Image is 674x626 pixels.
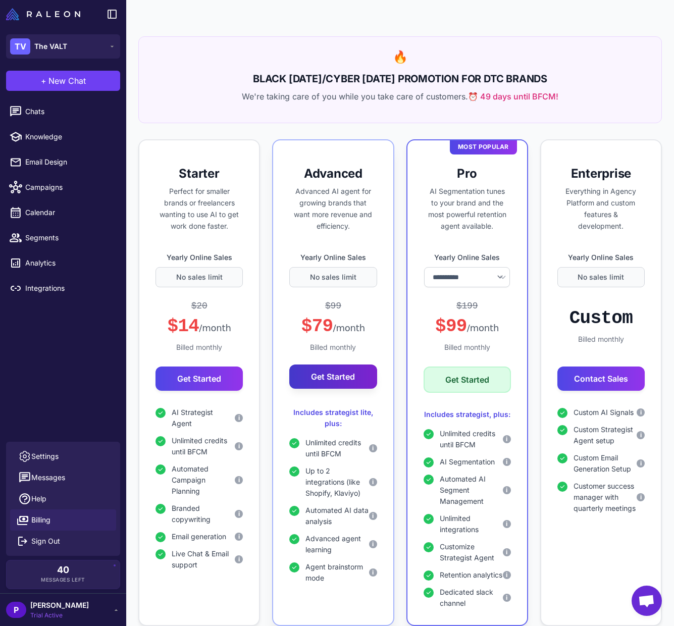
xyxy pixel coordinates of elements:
[25,232,114,243] span: Segments
[6,34,120,59] button: TVThe VALT
[424,166,511,182] h3: Pro
[569,307,633,330] div: Custom
[25,207,114,218] span: Calendar
[238,476,240,485] span: i
[151,71,649,86] h2: BLACK [DATE]/CYBER [DATE] PROMOTION FOR DTC BRANDS
[289,364,377,389] button: Get Started
[435,315,499,338] div: $99
[238,555,240,564] span: i
[372,511,374,520] span: i
[31,472,65,483] span: Messages
[4,101,122,122] a: Chats
[4,252,122,274] a: Analytics
[640,431,642,440] span: i
[238,509,240,518] span: i
[57,565,69,575] span: 40
[6,602,26,618] div: P
[574,452,637,475] span: Custom Email Generation Setup
[238,413,240,423] span: i
[151,90,649,102] p: We're taking care of you while you take care of customers.
[238,442,240,451] span: i
[578,272,624,283] span: No sales limit
[424,409,511,420] div: Includes strategist, plus:
[301,315,365,338] div: $79
[372,478,374,487] span: i
[10,38,30,55] div: TV
[506,593,507,602] span: i
[506,435,507,444] span: i
[25,156,114,168] span: Email Design
[34,41,67,52] span: The VALT
[557,252,645,263] label: Yearly Online Sales
[199,323,231,333] span: /month
[305,561,369,584] span: Agent brainstorm mode
[372,568,374,577] span: i
[25,106,114,117] span: Chats
[640,459,642,468] span: i
[557,166,645,182] h3: Enterprise
[25,283,114,294] span: Integrations
[6,8,84,20] a: Raleon Logo
[30,611,89,620] span: Trial Active
[632,586,662,616] div: Open chat
[424,367,511,393] button: Get Started
[333,323,365,333] span: /month
[424,342,511,353] div: Billed monthly
[424,186,511,232] p: AI Segmentation tunes to your brand and the most powerful retention agent available.
[31,536,60,547] span: Sign Out
[557,334,645,345] div: Billed monthly
[506,548,507,557] span: i
[6,8,80,20] img: Raleon Logo
[289,252,377,263] label: Yearly Online Sales
[176,272,223,283] span: No sales limit
[238,532,240,541] span: i
[4,202,122,223] a: Calendar
[30,600,89,611] span: [PERSON_NAME]
[172,435,235,457] span: Unlimited credits until BFCM
[372,444,374,453] span: i
[424,252,511,263] label: Yearly Online Sales
[41,75,46,87] span: +
[506,486,507,495] span: i
[41,576,85,584] span: Messages Left
[4,126,122,147] a: Knowledge
[440,541,503,563] span: Customize Strategist Agent
[155,186,243,232] p: Perfect for smaller brands or freelancers wanting to use AI to get work done faster.
[325,299,341,313] div: $99
[155,252,243,263] label: Yearly Online Sales
[393,49,408,64] span: 🔥
[305,533,369,555] span: Advanced agent learning
[4,227,122,248] a: Segments
[468,90,558,102] span: ⏰ 49 days until BFCM!
[305,465,369,499] span: Up to 2 integrations (like Shopify, Klaviyo)
[506,570,507,580] span: i
[440,513,503,535] span: Unlimited integrations
[155,166,243,182] h3: Starter
[155,367,243,391] button: Get Started
[574,407,634,418] span: Custom AI Signals
[440,474,503,507] span: Automated AI Segment Management
[4,177,122,198] a: Campaigns
[172,503,235,525] span: Branded copywriting
[440,456,495,467] span: AI Segmentation
[640,493,642,502] span: i
[574,481,637,514] span: Customer success manager with quarterly meetings
[557,186,645,232] p: Everything in Agency Platform and custom features & development.
[289,342,377,353] div: Billed monthly
[155,342,243,353] div: Billed monthly
[440,569,502,581] span: Retention analytics
[506,457,507,466] span: i
[467,323,499,333] span: /month
[172,463,235,497] span: Automated Campaign Planning
[10,488,116,509] a: Help
[25,131,114,142] span: Knowledge
[557,367,645,391] button: Contact Sales
[289,166,377,182] h3: Advanced
[25,257,114,269] span: Analytics
[191,299,208,313] div: $20
[10,531,116,552] button: Sign Out
[456,299,478,313] div: $199
[6,71,120,91] button: +New Chat
[31,493,46,504] span: Help
[172,531,226,542] span: Email generation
